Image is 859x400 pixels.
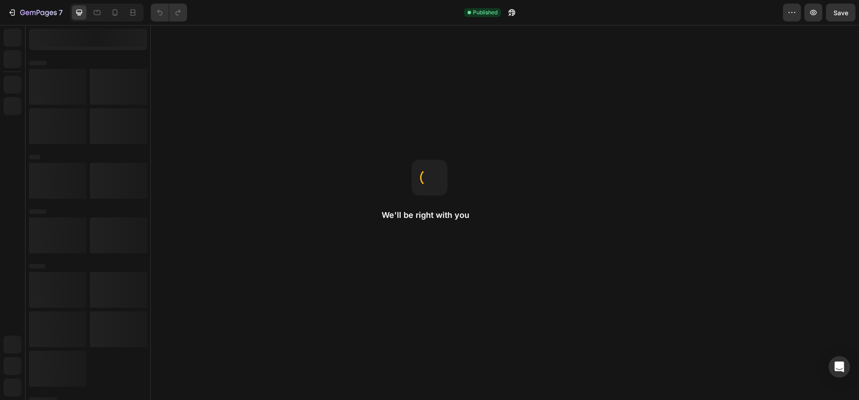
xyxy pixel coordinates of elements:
[59,7,63,18] p: 7
[833,9,848,17] span: Save
[829,356,850,378] div: Open Intercom Messenger
[151,4,187,21] div: Undo/Redo
[382,210,477,221] h2: We'll be right with you
[473,9,498,17] span: Published
[4,4,67,21] button: 7
[826,4,855,21] button: Save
